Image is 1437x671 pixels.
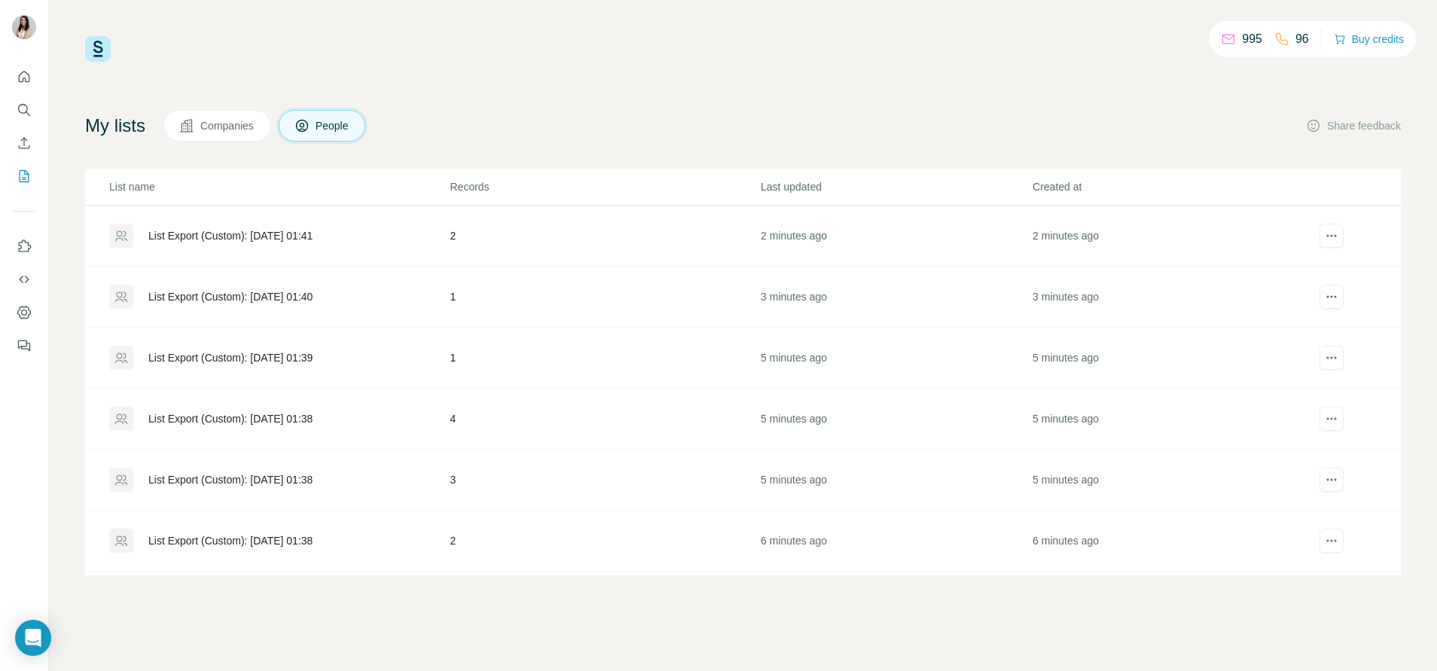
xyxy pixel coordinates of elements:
td: 5 minutes ago [1032,328,1304,389]
td: 1 [449,572,760,633]
button: Dashboard [12,299,36,326]
button: actions [1320,224,1344,248]
td: 5 minutes ago [760,328,1032,389]
td: 1 [449,328,760,389]
p: Last updated [761,179,1031,194]
button: Use Surfe API [12,266,36,293]
p: 96 [1295,30,1309,48]
button: Use Surfe on LinkedIn [12,233,36,260]
td: 4 [449,389,760,450]
td: 5 minutes ago [760,450,1032,511]
button: Share feedback [1306,118,1401,133]
button: Quick start [12,63,36,90]
td: 6 minutes ago [1032,511,1304,572]
td: 6 minutes ago [760,511,1032,572]
div: List Export (Custom): [DATE] 01:41 [148,228,313,243]
button: Buy credits [1334,29,1404,50]
div: List Export (Custom): [DATE] 01:39 [148,350,313,365]
td: 5 minutes ago [1032,450,1304,511]
button: Search [12,96,36,124]
td: 3 [449,450,760,511]
td: 2 [449,206,760,267]
div: List Export (Custom): [DATE] 01:38 [148,533,313,548]
div: List Export (Custom): [DATE] 01:40 [148,289,313,304]
button: actions [1320,346,1344,370]
button: Enrich CSV [12,130,36,157]
td: 5 minutes ago [760,389,1032,450]
td: 5 minutes ago [1032,389,1304,450]
td: 2 minutes ago [1032,206,1304,267]
p: List name [109,179,448,194]
button: Feedback [12,332,36,359]
span: Companies [200,118,255,133]
div: List Export (Custom): [DATE] 01:38 [148,411,313,426]
div: Open Intercom Messenger [15,620,51,656]
td: 2 minutes ago [760,206,1032,267]
p: Records [450,179,759,194]
img: Avatar [12,15,36,39]
button: actions [1320,468,1344,492]
p: 995 [1242,30,1262,48]
span: People [316,118,350,133]
td: 6 minutes ago [760,572,1032,633]
img: Surfe Logo [85,36,111,62]
td: 3 minutes ago [1032,267,1304,328]
div: List Export (Custom): [DATE] 01:38 [148,472,313,487]
button: actions [1320,407,1344,431]
h4: My lists [85,114,145,138]
td: 1 [449,267,760,328]
td: 6 minutes ago [1032,572,1304,633]
button: My lists [12,163,36,190]
p: Created at [1033,179,1303,194]
button: actions [1320,529,1344,553]
td: 2 [449,511,760,572]
td: 3 minutes ago [760,267,1032,328]
button: actions [1320,285,1344,309]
